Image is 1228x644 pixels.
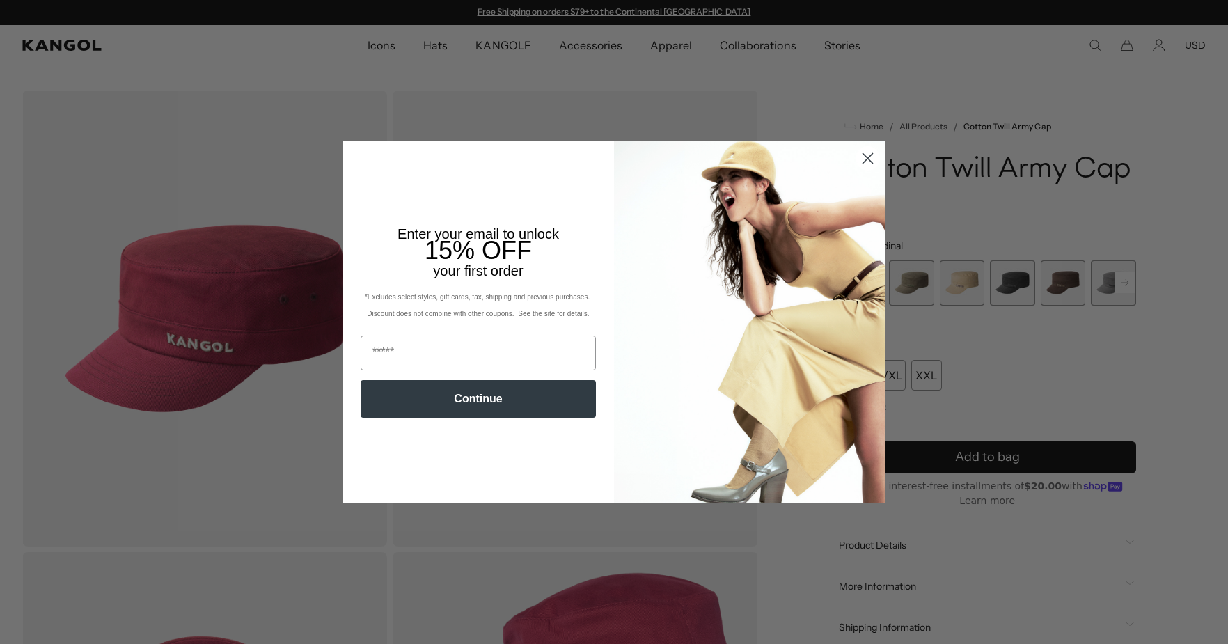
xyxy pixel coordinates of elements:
img: 93be19ad-e773-4382-80b9-c9d740c9197f.jpeg [614,141,885,503]
button: Close dialog [856,146,880,171]
input: Email [361,336,596,370]
span: 15% OFF [425,236,532,265]
span: Enter your email to unlock [397,226,559,242]
span: *Excludes select styles, gift cards, tax, shipping and previous purchases. Discount does not comb... [365,293,592,317]
button: Continue [361,380,596,418]
span: your first order [433,263,523,278]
